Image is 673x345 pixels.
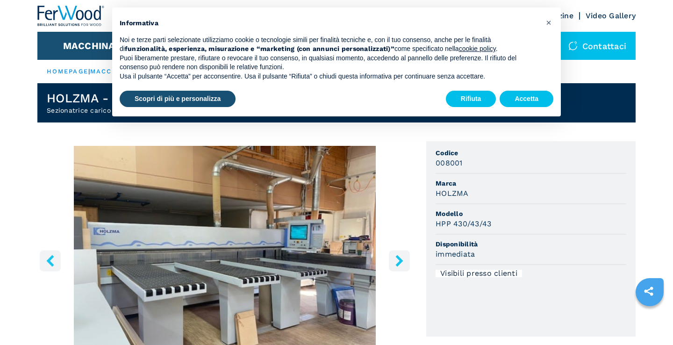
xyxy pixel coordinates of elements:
[436,158,463,168] h3: 008001
[63,40,125,51] button: Macchinari
[436,249,475,259] h3: immediata
[120,72,538,81] p: Usa il pulsante “Accetta” per acconsentire. Usa il pulsante “Rifiuta” o chiudi questa informativa...
[389,250,410,271] button: right-button
[47,91,203,106] h1: HOLZMA - HPP 430/43/43
[90,68,139,75] a: macchinari
[88,68,90,75] span: |
[436,218,491,229] h3: HPP 430/43/43
[637,280,660,303] a: sharethis
[436,270,522,277] div: Visibili presso clienti
[568,41,578,50] img: Contattaci
[559,32,636,60] div: Contattaci
[586,11,636,20] a: Video Gallery
[37,6,105,26] img: Ferwood
[436,188,469,199] h3: HOLZMA
[436,179,626,188] span: Marca
[40,250,61,271] button: left-button
[120,36,538,54] p: Noi e terze parti selezionate utilizziamo cookie o tecnologie simili per finalità tecniche e, con...
[459,45,496,52] a: cookie policy
[120,91,236,108] button: Scopri di più e personalizza
[47,106,203,115] h2: Sezionatrice carico frontale
[436,239,626,249] span: Disponibilità
[125,45,394,52] strong: funzionalità, esperienza, misurazione e “marketing (con annunci personalizzati)”
[446,91,496,108] button: Rifiuta
[436,148,626,158] span: Codice
[500,91,553,108] button: Accetta
[541,15,556,30] button: Chiudi questa informativa
[120,19,538,28] h2: Informativa
[47,68,88,75] a: HOMEPAGE
[120,54,538,72] p: Puoi liberamente prestare, rifiutare o revocare il tuo consenso, in qualsiasi momento, accedendo ...
[436,209,626,218] span: Modello
[546,17,551,28] span: ×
